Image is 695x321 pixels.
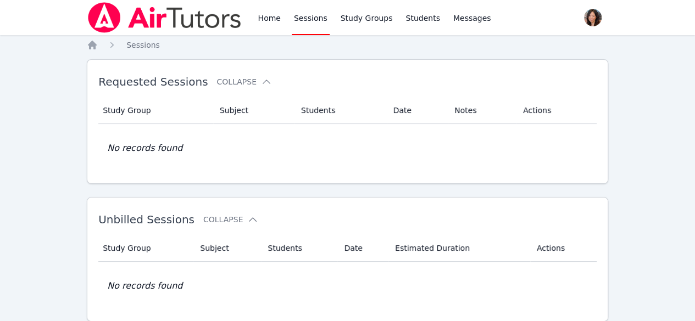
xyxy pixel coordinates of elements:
[98,75,208,88] span: Requested Sessions
[87,40,608,50] nav: Breadcrumb
[261,235,337,262] th: Students
[294,97,387,124] th: Students
[203,214,258,225] button: Collapse
[98,97,213,124] th: Study Group
[98,262,597,310] td: No records found
[387,97,448,124] th: Date
[337,235,388,262] th: Date
[213,97,294,124] th: Subject
[98,213,194,226] span: Unbilled Sessions
[98,235,193,262] th: Study Group
[453,13,491,24] span: Messages
[516,97,597,124] th: Actions
[98,124,597,172] td: No records found
[388,235,530,262] th: Estimated Duration
[126,41,160,49] span: Sessions
[126,40,160,50] a: Sessions
[448,97,516,124] th: Notes
[193,235,261,262] th: Subject
[530,235,597,262] th: Actions
[87,2,242,33] img: Air Tutors
[216,76,271,87] button: Collapse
